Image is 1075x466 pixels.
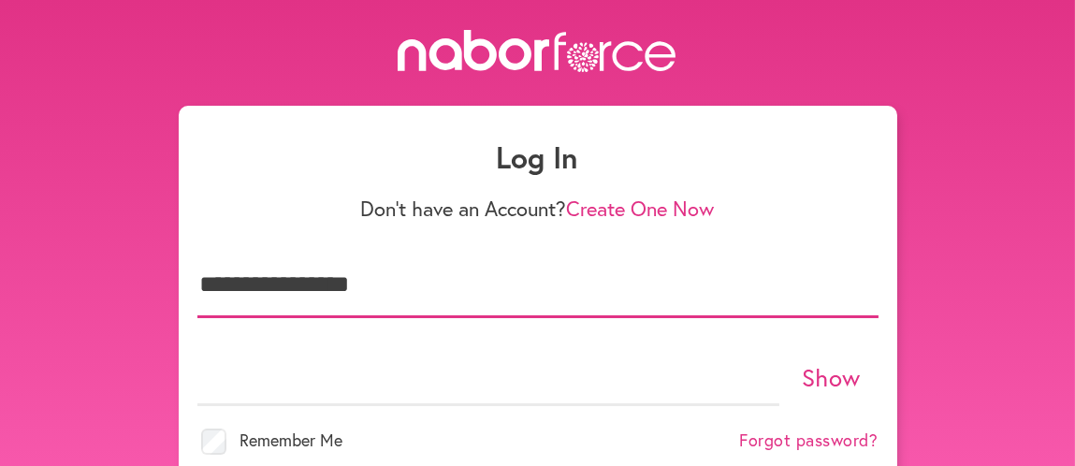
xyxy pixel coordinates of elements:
[197,139,879,175] h1: Log In
[802,361,861,393] a: Show
[740,430,879,451] a: Forgot password?
[197,197,879,221] p: Don't have an Account?
[567,195,715,222] a: Create One Now
[240,429,342,451] span: Remember Me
